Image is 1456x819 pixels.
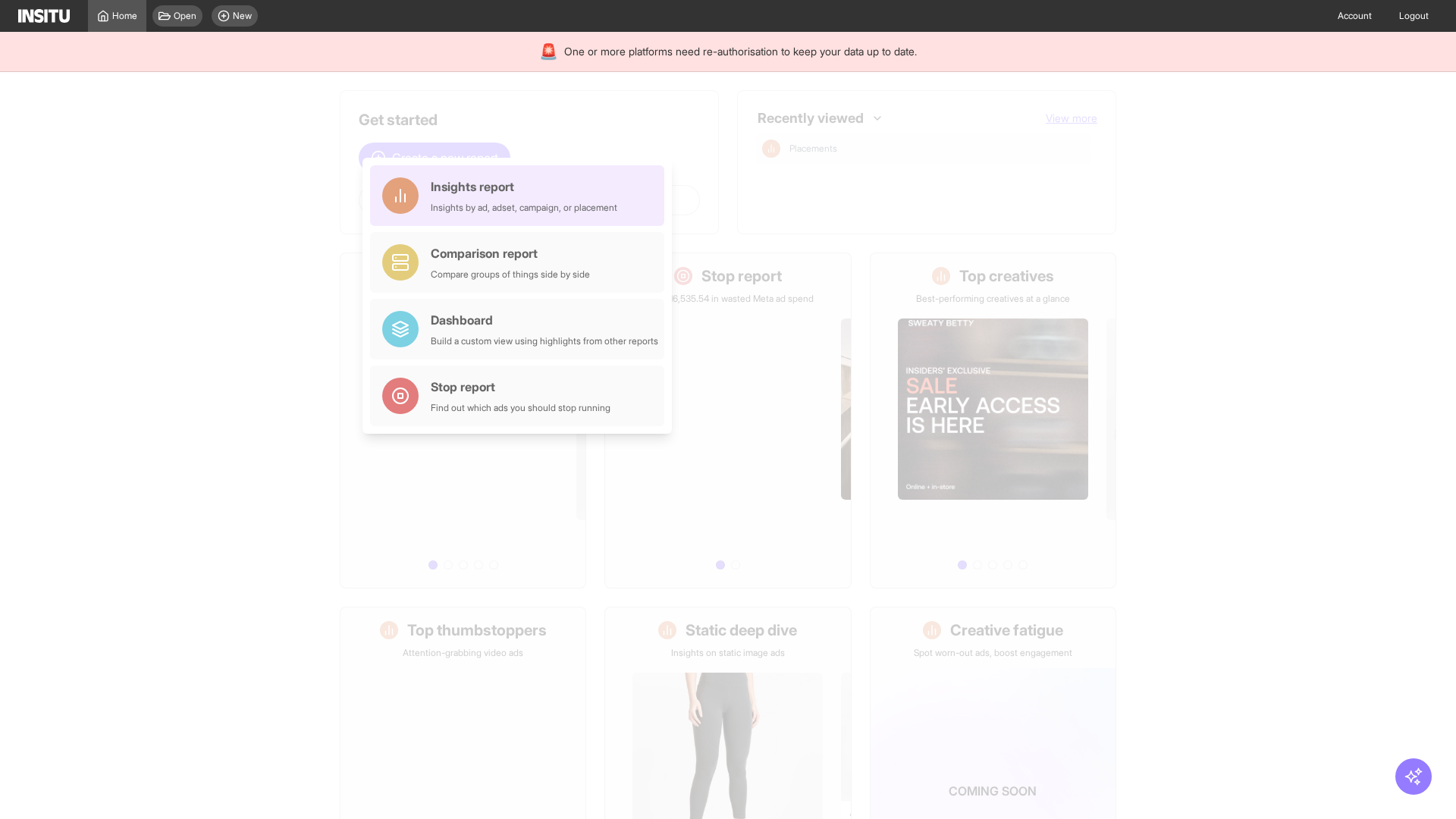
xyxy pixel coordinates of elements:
span: Open [174,10,196,22]
div: Find out which ads you should stop running [431,402,610,414]
div: 🚨 [539,41,558,62]
div: Dashboard [431,311,658,329]
div: Stop report [431,378,610,396]
div: Insights by ad, adset, campaign, or placement [431,202,617,214]
span: New [233,10,252,22]
span: Home [112,10,137,22]
div: Build a custom view using highlights from other reports [431,335,658,347]
div: Compare groups of things side by side [431,268,590,281]
div: Comparison report [431,244,590,262]
span: One or more platforms need re-authorisation to keep your data up to date. [564,44,917,59]
div: Insights report [431,177,617,196]
img: Logo [18,9,70,23]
